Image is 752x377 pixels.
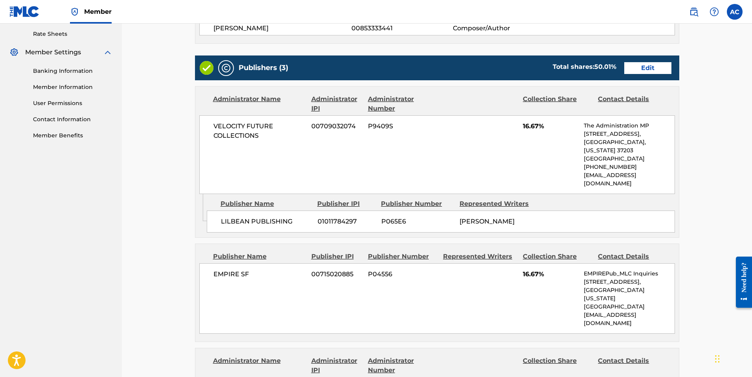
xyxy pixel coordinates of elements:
div: Contact Details [598,252,667,261]
iframe: Resource Center [730,251,752,314]
span: Member [84,7,112,16]
div: Publisher IPI [311,252,362,261]
div: Publisher Name [221,199,311,209]
span: Member Settings [25,48,81,57]
p: [GEOGRAPHIC_DATA] [584,155,674,163]
div: Administrator IPI [311,94,362,113]
div: Administrator Number [368,94,437,113]
img: search [689,7,699,17]
div: Contact Details [598,94,667,113]
span: LILBEAN PUBLISHING [221,217,312,226]
p: [STREET_ADDRESS], [584,130,674,138]
a: Member Benefits [33,131,112,140]
span: 16.67% [523,122,578,131]
div: User Menu [727,4,743,20]
span: Composer/Author [453,24,545,33]
img: Top Rightsholder [70,7,79,17]
p: The Administration MP [584,122,674,130]
div: Collection Share [523,252,592,261]
div: Publisher Number [368,252,437,261]
a: Edit [624,62,671,74]
span: [PERSON_NAME] [213,24,352,33]
span: 00853333441 [351,24,453,33]
p: EMPIREPub_MLC Inquiries [584,270,674,278]
p: [EMAIL_ADDRESS][DOMAIN_NAME] [584,311,674,327]
a: Member Information [33,83,112,91]
span: 00715020885 [311,270,362,279]
span: P04556 [368,270,437,279]
div: Publisher Name [213,252,305,261]
p: [STREET_ADDRESS], [584,278,674,286]
a: Rate Sheets [33,30,112,38]
span: 00709032074 [311,122,362,131]
div: Administrator IPI [311,356,362,375]
img: MLC Logo [9,6,40,17]
img: Publishers [221,63,231,73]
div: Total shares: [553,62,616,72]
span: P065E6 [381,217,454,226]
p: [GEOGRAPHIC_DATA], [US_STATE] 37203 [584,138,674,155]
div: Collection Share [523,94,592,113]
img: Member Settings [9,48,19,57]
span: EMPIRE SF [213,270,306,279]
div: Represented Writers [460,199,532,209]
h5: Publishers (3) [239,63,288,72]
div: Administrator Name [213,94,305,113]
p: [GEOGRAPHIC_DATA][US_STATE] [584,286,674,303]
a: User Permissions [33,99,112,107]
p: [PHONE_NUMBER] [584,163,674,171]
p: [EMAIL_ADDRESS][DOMAIN_NAME] [584,171,674,188]
img: Valid [200,61,213,75]
div: Drag [715,347,720,371]
div: Collection Share [523,356,592,375]
a: Banking Information [33,67,112,75]
img: expand [103,48,112,57]
a: Contact Information [33,115,112,124]
div: Administrator Number [368,356,437,375]
span: VELOCITY FUTURE COLLECTIONS [213,122,306,140]
div: Publisher IPI [317,199,375,209]
span: 01011784297 [318,217,375,226]
div: Contact Details [598,356,667,375]
a: Public Search [686,4,702,20]
div: Represented Writers [443,252,517,261]
div: Administrator Name [213,356,305,375]
span: 50.01 % [594,63,616,70]
div: Help [706,4,722,20]
span: 16.67% [523,270,578,279]
span: P9409S [368,122,437,131]
img: help [710,7,719,17]
span: [PERSON_NAME] [460,218,515,225]
div: Publisher Number [381,199,454,209]
iframe: Chat Widget [713,339,752,377]
p: [GEOGRAPHIC_DATA] [584,303,674,311]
